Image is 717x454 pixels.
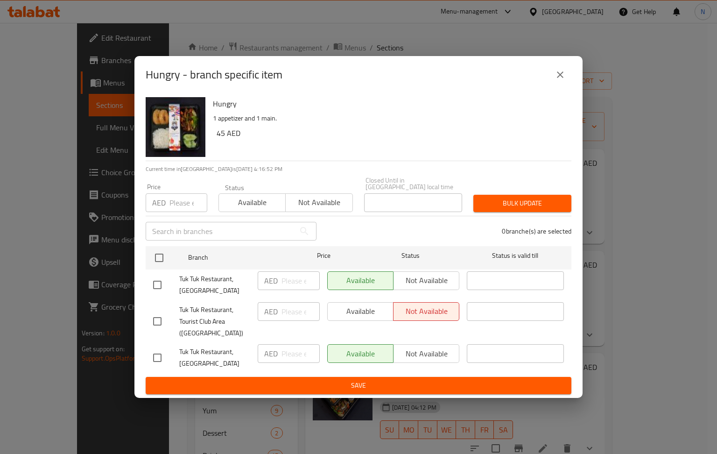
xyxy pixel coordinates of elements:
p: AED [264,275,278,286]
span: Status is valid till [467,250,564,262]
p: AED [264,306,278,317]
span: Status [362,250,459,262]
img: Hungry [146,97,205,157]
input: Please enter price [281,302,320,321]
p: AED [152,197,166,208]
span: Available [223,196,282,209]
span: Branch [188,252,285,263]
p: AED [264,348,278,359]
button: Save [146,377,571,394]
h6: Hungry [213,97,564,110]
button: Available [218,193,286,212]
span: Save [153,380,564,391]
input: Please enter price [169,193,207,212]
span: Price [293,250,355,262]
span: Tuk Tuk Restaurant, [GEOGRAPHIC_DATA] [179,346,250,369]
span: Bulk update [481,198,564,209]
p: 1 appetizer and 1 main. [213,113,564,124]
button: Bulk update [473,195,571,212]
span: Tuk Tuk Restaurant, Tourist Club Area ([GEOGRAPHIC_DATA]) [179,304,250,339]
h2: Hungry - branch specific item [146,67,282,82]
input: Search in branches [146,222,295,241]
button: close [549,64,571,86]
input: Please enter price [281,344,320,363]
input: Please enter price [281,271,320,290]
span: Not available [289,196,349,209]
span: Tuk Tuk Restaurant, [GEOGRAPHIC_DATA] [179,273,250,297]
p: 0 branche(s) are selected [502,227,571,236]
h6: 45 AED [217,127,564,140]
button: Not available [285,193,352,212]
p: Current time in [GEOGRAPHIC_DATA] is [DATE] 4:16:52 PM [146,165,571,173]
